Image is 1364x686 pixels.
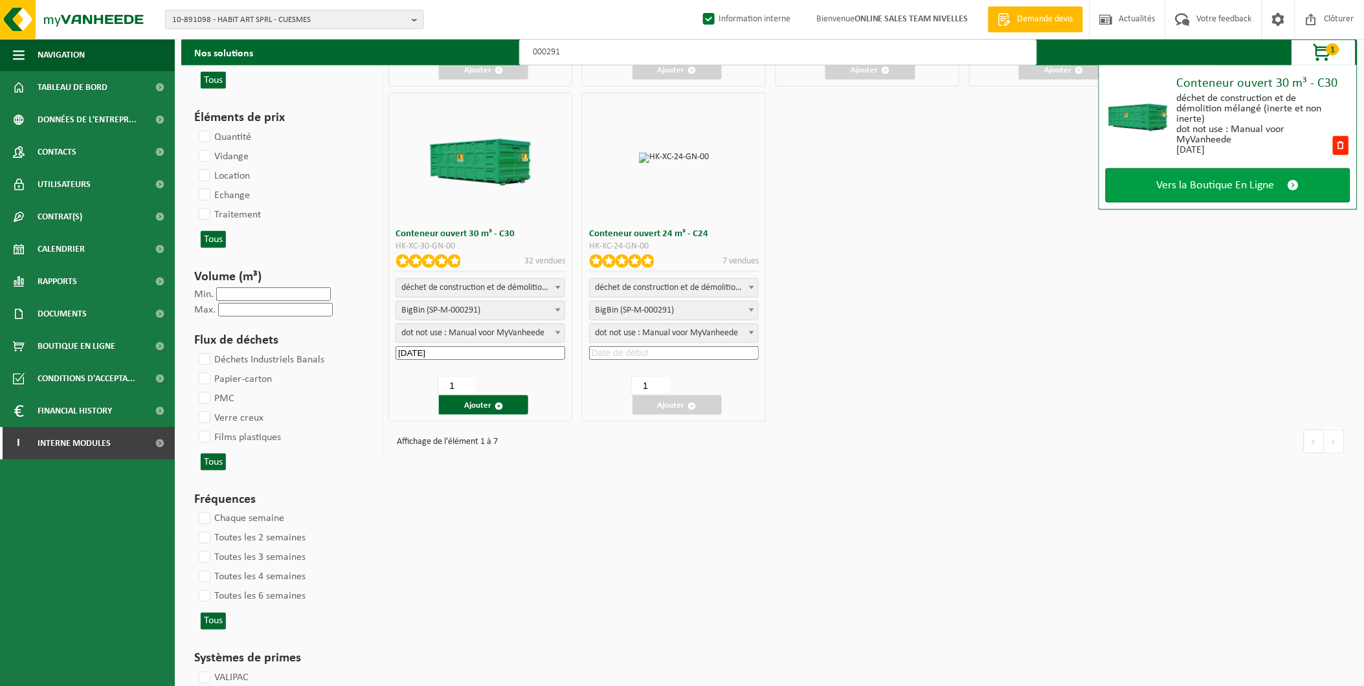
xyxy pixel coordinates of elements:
h3: Éléments de prix [194,108,364,127]
span: Calendrier [38,233,85,265]
label: Films plastiques [196,428,281,447]
label: Vidange [196,147,249,166]
button: Ajouter [439,395,528,415]
span: Interne modules [38,427,111,459]
span: Contacts [38,136,76,168]
span: Contrat(s) [38,201,82,233]
span: Demande devis [1014,13,1077,26]
label: Location [196,166,250,186]
span: 10-891098 - HABIT ART SPRL - CUESMES [172,10,407,30]
span: Vers la Boutique En Ligne [1157,179,1275,192]
input: Date de début [396,346,565,360]
span: BigBin (SP-M-000291) [396,301,565,320]
span: Rapports [38,265,77,298]
span: Boutique en ligne [38,330,115,362]
span: déchet de construction et de démolition mélangé (inerte et non inerte) [396,278,565,298]
div: [DATE] [1177,145,1332,155]
span: dot not use : Manual voor MyVanheede [396,324,565,343]
span: Utilisateurs [38,168,91,201]
label: Toutes les 6 semaines [196,587,306,606]
label: Papier-carton [196,370,272,389]
span: déchet de construction et de démolition mélangé (inerte et non inerte) [590,279,758,297]
span: Documents [38,298,87,330]
label: Traitement [196,205,261,225]
label: Chaque semaine [196,509,284,529]
span: Navigation [38,39,85,71]
span: Financial History [38,395,112,427]
input: Chercher [519,39,1037,65]
img: HK-XC-30-GN-00 [425,131,535,186]
input: 1 [438,376,476,395]
span: Conditions d'accepta... [38,362,135,395]
button: 10-891098 - HABIT ART SPRL - CUESMES [165,10,424,29]
label: Min. [194,289,214,300]
span: dot not use : Manual voor MyVanheede [590,324,758,342]
button: 1 [1291,39,1356,65]
span: Tableau de bord [38,71,107,104]
label: Max. [194,305,216,315]
h2: Nos solutions [181,39,266,65]
h3: Conteneur ouvert 24 m³ - C24 [589,229,759,239]
button: Ajouter [632,395,722,415]
label: Information interne [700,10,790,29]
div: dot not use : Manual voor MyVanheede [1177,124,1332,145]
label: Déchets Industriels Banals [196,350,324,370]
div: Affichage de l'élément 1 à 7 [390,431,498,453]
p: 7 vendues [722,254,759,268]
p: 32 vendues [524,254,565,268]
button: Tous [201,613,226,630]
input: 1 [631,376,669,395]
div: Conteneur ouvert 30 m³ - C30 [1177,77,1350,90]
h3: Systèmes de primes [194,649,364,669]
a: Demande devis [988,6,1083,32]
button: Tous [201,454,226,470]
label: PMC [196,389,234,408]
label: Toutes les 3 semaines [196,548,306,568]
h3: Conteneur ouvert 30 m³ - C30 [396,229,565,239]
img: HK-XC-24-GN-00 [639,153,709,163]
button: Tous [201,72,226,89]
span: BigBin (SP-M-000291) [396,302,565,320]
h3: Flux de déchets [194,331,364,350]
span: I [13,427,25,459]
span: BigBin (SP-M-000291) [590,302,758,320]
button: Ajouter [632,60,722,80]
a: Vers la Boutique En Ligne [1106,168,1350,203]
label: Verre creux [196,408,263,428]
span: déchet de construction et de démolition mélangé (inerte et non inerte) [589,278,759,298]
button: Ajouter [439,60,528,80]
button: Ajouter [825,60,915,80]
h3: Volume (m³) [194,267,364,287]
span: dot not use : Manual voor MyVanheede [396,324,565,342]
input: Date de début [589,346,759,360]
div: HK-XC-24-GN-00 [589,242,759,251]
img: HK-XC-30-GN-00 [1106,99,1170,131]
button: Ajouter [1019,60,1108,80]
button: Tous [201,231,226,248]
span: Données de l'entrepr... [38,104,137,136]
label: Quantité [196,127,251,147]
div: déchet de construction et de démolition mélangé (inerte et non inerte) [1177,93,1332,124]
h3: Fréquences [194,490,364,509]
span: BigBin (SP-M-000291) [589,301,759,320]
span: dot not use : Manual voor MyVanheede [589,324,759,343]
span: 1 [1326,43,1339,56]
label: Echange [196,186,250,205]
div: HK-XC-30-GN-00 [396,242,565,251]
span: déchet de construction et de démolition mélangé (inerte et non inerte) [396,279,565,297]
label: Toutes les 4 semaines [196,568,306,587]
strong: ONLINE SALES TEAM NIVELLES [855,14,968,24]
label: Toutes les 2 semaines [196,529,306,548]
